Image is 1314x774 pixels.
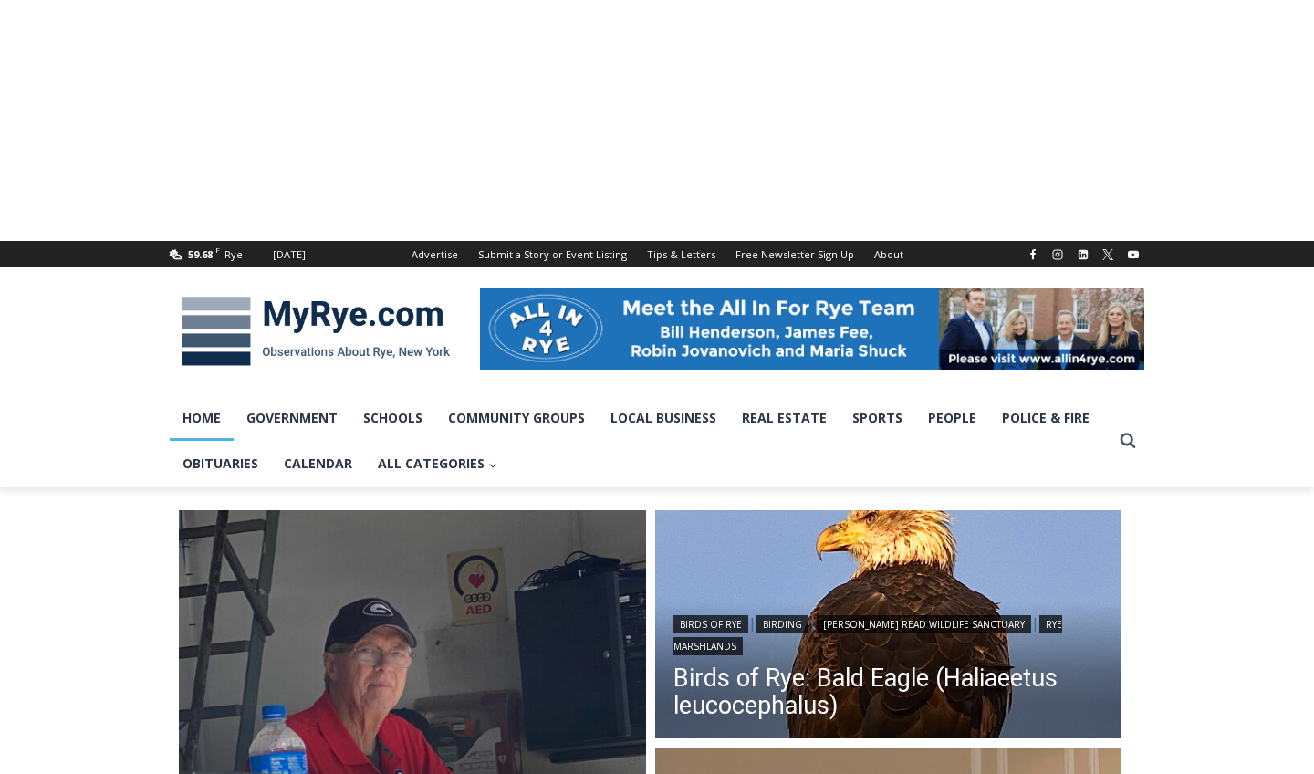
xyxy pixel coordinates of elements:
[817,615,1031,633] a: [PERSON_NAME] Read Wildlife Sanctuary
[401,241,913,267] nav: Secondary Navigation
[170,284,462,379] img: MyRye.com
[989,395,1102,441] a: Police & Fire
[673,612,1104,655] div: | | |
[915,395,989,441] a: People
[188,247,213,261] span: 59.68
[273,246,306,263] div: [DATE]
[598,395,729,441] a: Local Business
[1097,244,1119,266] a: X
[234,395,350,441] a: Government
[435,395,598,441] a: Community Groups
[839,395,915,441] a: Sports
[1122,244,1144,266] a: YouTube
[365,441,510,486] a: All Categories
[480,288,1144,370] img: All in for Rye
[725,241,864,267] a: Free Newsletter Sign Up
[378,454,497,474] span: All Categories
[756,615,808,633] a: Birding
[1022,244,1044,266] a: Facebook
[170,441,271,486] a: Obituaries
[673,615,748,633] a: Birds of Rye
[1111,424,1144,457] button: View Search Form
[1047,244,1069,266] a: Instagram
[637,241,725,267] a: Tips & Letters
[655,510,1122,744] img: [PHOTO: Bald Eagle (Haliaeetus leucocephalus) at the Playland Boardwalk in Rye, New York. Credit:...
[655,510,1122,744] a: Read More Birds of Rye: Bald Eagle (Haliaeetus leucocephalus)
[401,241,468,267] a: Advertise
[729,395,839,441] a: Real Estate
[350,395,435,441] a: Schools
[170,395,1111,487] nav: Primary Navigation
[864,241,913,267] a: About
[468,241,637,267] a: Submit a Story or Event Listing
[170,395,234,441] a: Home
[224,246,243,263] div: Rye
[1072,244,1094,266] a: Linkedin
[215,245,220,255] span: F
[271,441,365,486] a: Calendar
[673,664,1104,719] a: Birds of Rye: Bald Eagle (Haliaeetus leucocephalus)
